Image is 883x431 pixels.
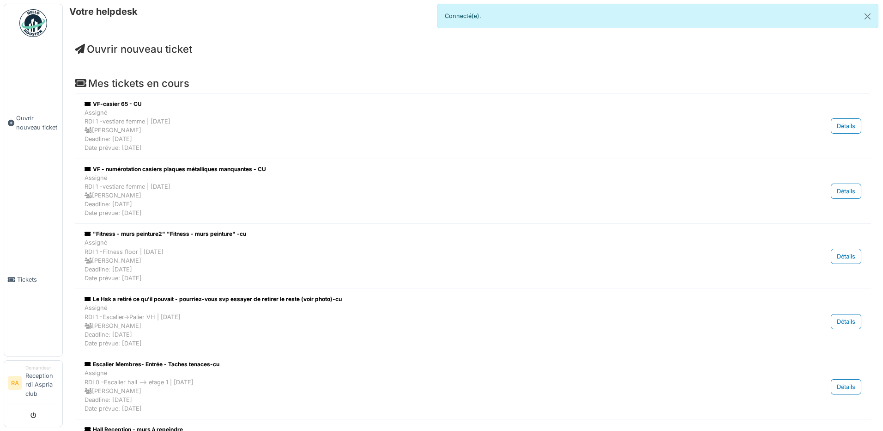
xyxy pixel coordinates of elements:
li: Reception rdi Aspria club [25,364,59,402]
div: Détails [831,314,861,329]
div: Détails [831,379,861,394]
a: "Fitness - murs peinture2" "Fitness - murs peinture" -cu AssignéRDI 1 -Fitness floor | [DATE] [PE... [82,228,864,285]
a: VF - numérotation casiers plaques métalliques manquantes - CU AssignéRDI 1 -vestiare femme | [DAT... [82,163,864,220]
div: VF-casier 65 - CU [85,100,748,108]
div: Assigné RDI 1 -vestiare femme | [DATE] [PERSON_NAME] Deadline: [DATE] Date prévue: [DATE] [85,108,748,153]
div: "Fitness - murs peinture2" "Fitness - murs peinture" -cu [85,230,748,238]
a: Ouvrir nouveau ticket [75,43,192,55]
img: Badge_color-CXgf-gQk.svg [19,9,47,37]
h4: Mes tickets en cours [75,77,871,89]
div: Assigné RDI 1 -Fitness floor | [DATE] [PERSON_NAME] Deadline: [DATE] Date prévue: [DATE] [85,238,748,283]
button: Close [857,4,878,29]
a: Escalier Membres- Entrée - Taches tenaces-cu AssignéRDI 0 -Escalier hall --> etage 1 | [DATE] [PE... [82,358,864,415]
div: Assigné RDI 1 -vestiare femme | [DATE] [PERSON_NAME] Deadline: [DATE] Date prévue: [DATE] [85,173,748,218]
div: Détails [831,118,861,134]
a: RA DemandeurReception rdi Aspria club [8,364,59,404]
a: Ouvrir nouveau ticket [4,42,62,203]
span: Ouvrir nouveau ticket [16,114,59,131]
li: RA [8,376,22,390]
div: Détails [831,184,861,199]
div: Détails [831,249,861,264]
div: Le Hsk a retiré ce qu'il pouvait - pourriez-vous svp essayer de retirer le reste (voir photo)-cu [85,295,748,303]
div: Assigné RDI 0 -Escalier hall --> etage 1 | [DATE] [PERSON_NAME] Deadline: [DATE] Date prévue: [DATE] [85,369,748,413]
div: Connecté(e). [437,4,878,28]
a: Tickets [4,203,62,356]
div: Demandeur [25,364,59,371]
div: VF - numérotation casiers plaques métalliques manquantes - CU [85,165,748,173]
a: VF-casier 65 - CU AssignéRDI 1 -vestiare femme | [DATE] [PERSON_NAME]Deadline: [DATE]Date prévue:... [82,98,864,155]
div: Escalier Membres- Entrée - Taches tenaces-cu [85,360,748,369]
h6: Votre helpdesk [69,6,138,17]
a: Le Hsk a retiré ce qu'il pouvait - pourriez-vous svp essayer de retirer le reste (voir photo)-cu ... [82,293,864,350]
span: Tickets [17,275,59,284]
div: Assigné RDI 1 -Escalier->Palier VH | [DATE] [PERSON_NAME] Deadline: [DATE] Date prévue: [DATE] [85,303,748,348]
